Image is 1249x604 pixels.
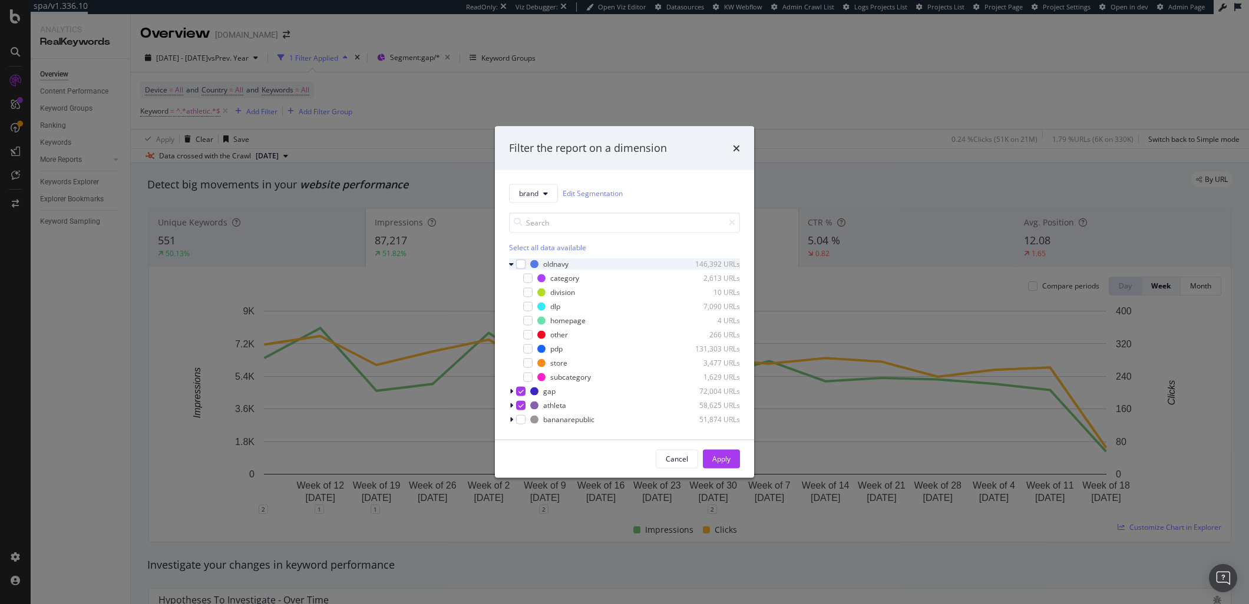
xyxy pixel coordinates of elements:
[682,316,740,326] div: 4 URLs
[1209,564,1237,592] div: Open Intercom Messenger
[550,287,575,297] div: division
[509,212,740,233] input: Search
[682,330,740,340] div: 266 URLs
[519,188,538,198] span: brand
[509,141,667,156] div: Filter the report on a dimension
[509,184,558,203] button: brand
[543,414,594,424] div: bananarepublic
[682,372,740,382] div: 1,629 URLs
[682,400,740,410] div: 58,625 URLs
[682,259,740,269] div: 146,392 URLs
[550,344,563,354] div: pdp
[550,372,591,382] div: subcategory
[666,454,688,464] div: Cancel
[550,358,567,368] div: store
[682,301,740,311] div: 7,090 URLs
[543,400,566,410] div: athleta
[682,273,740,283] div: 2,613 URLs
[495,127,754,478] div: modal
[550,330,568,340] div: other
[543,386,556,396] div: gap
[682,358,740,368] div: 3,477 URLs
[712,454,731,464] div: Apply
[550,301,560,311] div: dlp
[703,449,740,468] button: Apply
[682,287,740,297] div: 10 URLs
[563,187,623,200] a: Edit Segmentation
[682,414,740,424] div: 51,874 URLs
[550,273,579,283] div: category
[543,259,569,269] div: oldnavy
[682,344,740,354] div: 131,303 URLs
[550,316,586,326] div: homepage
[509,242,740,252] div: Select all data available
[656,449,698,468] button: Cancel
[733,141,740,156] div: times
[682,386,740,396] div: 72,004 URLs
